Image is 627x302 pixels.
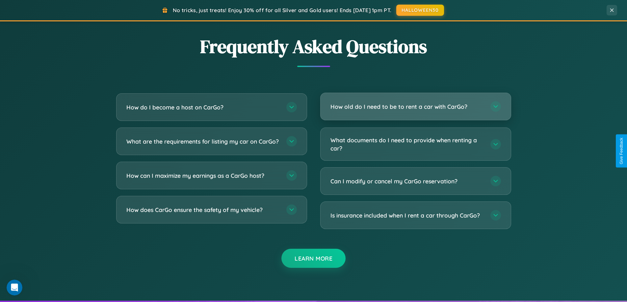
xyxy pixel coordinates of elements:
[330,136,484,152] h3: What documents do I need to provide when renting a car?
[126,137,280,146] h3: What are the requirements for listing my car on CarGo?
[619,138,624,164] div: Give Feedback
[330,211,484,220] h3: Is insurance included when I rent a car through CarGo?
[330,103,484,111] h3: How old do I need to be to rent a car with CarGo?
[281,249,346,268] button: Learn More
[116,34,511,59] h2: Frequently Asked Questions
[173,7,391,13] span: No tricks, just treats! Enjoy 30% off for all Silver and Gold users! Ends [DATE] 1pm PT.
[126,206,280,214] h3: How does CarGo ensure the safety of my vehicle?
[7,280,22,295] iframe: Intercom live chat
[396,5,444,16] button: HALLOWEEN30
[126,103,280,111] h3: How do I become a host on CarGo?
[330,177,484,185] h3: Can I modify or cancel my CarGo reservation?
[126,172,280,180] h3: How can I maximize my earnings as a CarGo host?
